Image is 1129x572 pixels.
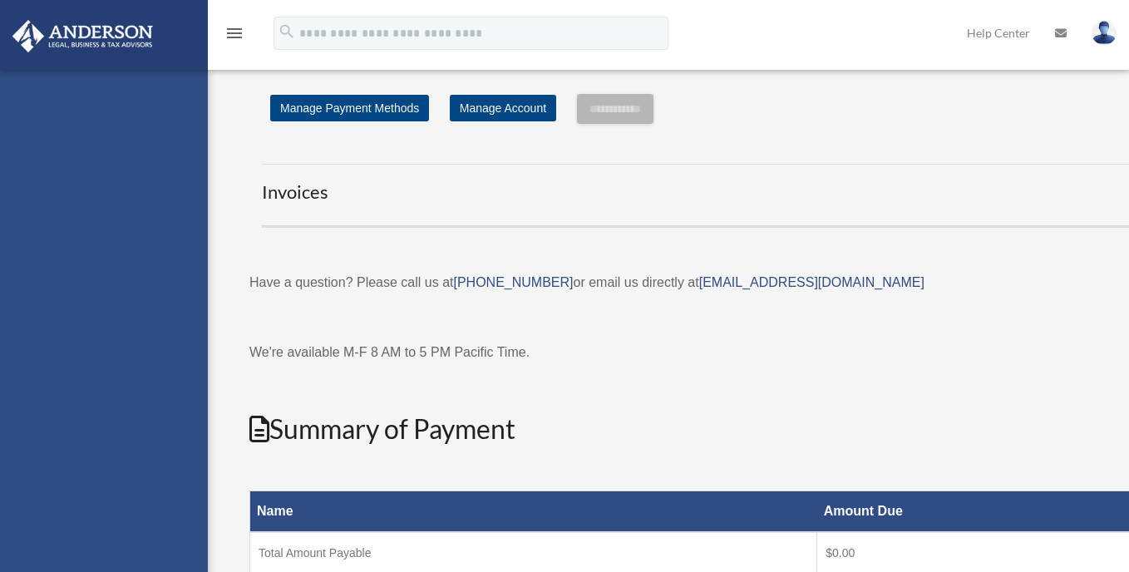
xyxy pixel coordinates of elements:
[699,275,924,289] a: [EMAIL_ADDRESS][DOMAIN_NAME]
[450,95,556,121] a: Manage Account
[278,22,296,41] i: search
[224,23,244,43] i: menu
[224,29,244,43] a: menu
[7,20,158,52] img: Anderson Advisors Platinum Portal
[1092,21,1117,45] img: User Pic
[250,491,817,533] th: Name
[270,95,429,121] a: Manage Payment Methods
[453,275,573,289] a: [PHONE_NUMBER]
